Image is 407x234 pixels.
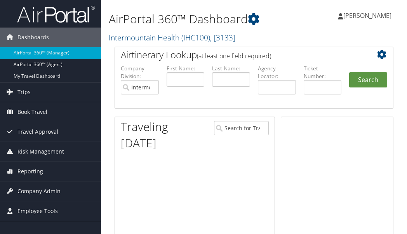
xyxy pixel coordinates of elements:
[17,5,95,23] img: airportal-logo.png
[17,122,58,141] span: Travel Approval
[258,65,296,80] label: Agency Locator:
[181,32,210,43] span: ( IHC100 )
[17,28,49,47] span: Dashboards
[109,11,303,27] h1: AirPortal 360™ Dashboard
[210,32,235,43] span: , [ 3133 ]
[338,4,399,27] a: [PERSON_NAME]
[17,102,47,122] span: Book Travel
[197,52,271,60] span: (at least one field required)
[121,48,364,61] h2: Airtinerary Lookup
[212,65,250,72] label: Last Name:
[109,32,235,43] a: Intermountain Health
[17,162,43,181] span: Reporting
[121,119,202,151] h1: Traveling [DATE]
[349,72,387,88] button: Search
[17,82,31,102] span: Trips
[167,65,205,72] label: First Name:
[121,65,159,80] label: Company - Division:
[17,142,64,161] span: Risk Management
[17,201,58,221] span: Employee Tools
[17,182,61,201] span: Company Admin
[214,121,269,135] input: Search for Traveler
[304,65,342,80] label: Ticket Number:
[343,11,391,20] span: [PERSON_NAME]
